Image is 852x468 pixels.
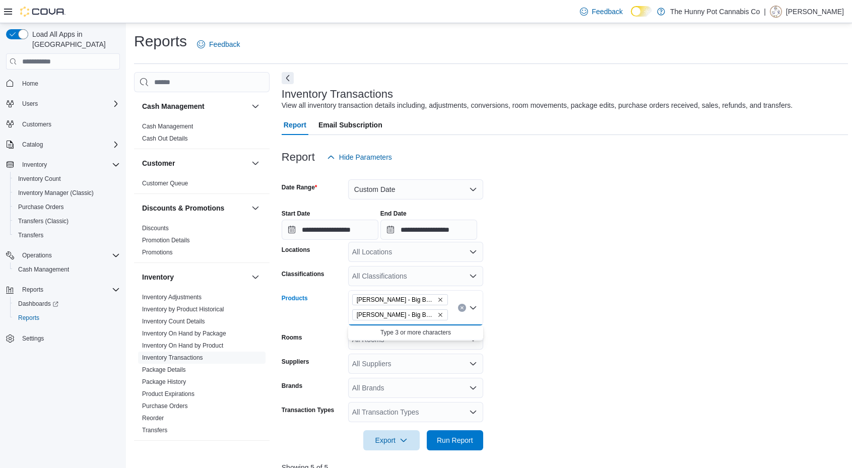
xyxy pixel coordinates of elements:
span: Hide Parameters [339,152,392,162]
span: Transfers [142,426,167,434]
p: The Hunny Pot Cannabis Co [670,6,760,18]
nav: Complex example [6,72,120,372]
a: Transfers [142,427,167,434]
span: Cash Out Details [142,135,188,143]
h3: Inventory [142,272,174,282]
button: Run Report [427,430,483,450]
span: Inventory On Hand by Product [142,342,223,350]
h3: Cash Management [142,101,205,111]
span: Inventory Count Details [142,317,205,325]
span: Product Expirations [142,390,194,398]
span: Cash Management [142,122,193,130]
button: Purchase Orders [10,200,124,214]
button: Customer [249,157,261,169]
span: [PERSON_NAME] - Big Buddy Indica Pre-Rolls - 2x1g [357,295,435,305]
span: Customers [18,118,120,130]
a: Feedback [576,2,627,22]
label: Suppliers [282,358,309,366]
button: Export [363,430,420,450]
button: Catalog [2,138,124,152]
span: Inventory Count [14,173,120,185]
button: Open list of options [469,408,477,416]
span: Feedback [592,7,623,17]
span: Purchase Orders [18,203,64,211]
span: Reorder [142,414,164,422]
a: Dashboards [14,298,62,310]
button: Customer [142,158,247,168]
span: Reports [18,314,39,322]
a: Cash Management [142,123,193,130]
h1: Reports [134,31,187,51]
button: Inventory [18,159,51,171]
a: Transfers [14,229,47,241]
label: Rooms [282,333,302,342]
span: Export [369,430,414,450]
span: Home [18,77,120,89]
a: Inventory Transactions [142,354,203,361]
p: | [764,6,766,18]
button: Cash Management [142,101,247,111]
a: Inventory Count [14,173,65,185]
span: Catalog [18,139,120,151]
span: Inventory by Product Historical [142,305,224,313]
button: Inventory [249,271,261,283]
span: Operations [18,249,120,261]
span: Inventory [22,161,47,169]
button: Reports [10,311,124,325]
a: Promotion Details [142,237,190,244]
div: View all inventory transaction details including, adjustments, conversions, room movements, packa... [282,100,793,111]
span: Operations [22,251,52,259]
a: Cash Out Details [142,135,188,142]
span: Users [22,100,38,108]
button: Open list of options [469,248,477,256]
button: Transfers (Classic) [10,214,124,228]
button: Open list of options [469,384,477,392]
span: Reports [22,286,43,294]
span: Dashboards [14,298,120,310]
a: Inventory Manager (Classic) [14,187,98,199]
a: Inventory On Hand by Package [142,330,226,337]
span: Buddy Blooms - Big Buddy Sativa Pre-Rolls - 2x1g [352,309,448,320]
a: Inventory Count Details [142,318,205,325]
a: Transfers (Classic) [14,215,73,227]
button: Open list of options [469,272,477,280]
span: Users [18,98,120,110]
label: Brands [282,382,302,390]
button: Reports [18,284,47,296]
span: Report [284,115,306,135]
span: Inventory Manager (Classic) [18,189,94,197]
button: Clear input [458,304,466,312]
span: Promotions [142,248,173,256]
span: Package Details [142,366,186,374]
label: End Date [380,210,407,218]
a: Inventory On Hand by Product [142,342,223,349]
div: Discounts & Promotions [134,222,270,262]
h3: Customer [142,158,175,168]
button: Catalog [18,139,47,151]
span: Buddy Blooms - Big Buddy Indica Pre-Rolls - 2x1g [352,294,448,305]
span: Transfers (Classic) [18,217,69,225]
a: Settings [18,332,48,345]
a: Inventory Adjustments [142,294,202,301]
span: Catalog [22,141,43,149]
a: Dashboards [10,297,124,311]
span: Run Report [437,435,473,445]
button: Home [2,76,124,90]
button: Discounts & Promotions [142,203,247,213]
span: Cash Management [14,263,120,276]
span: [PERSON_NAME] - Big Buddy Sativa Pre-Rolls - 2x1g [357,310,435,320]
p: [PERSON_NAME] [786,6,844,18]
button: Hide Parameters [323,147,396,167]
span: Inventory Transactions [142,354,203,362]
h3: Inventory Transactions [282,88,393,100]
button: Customers [2,117,124,131]
a: Package Details [142,366,186,373]
span: Dashboards [18,300,58,308]
button: Type 3 or more characters [348,325,483,340]
button: Open list of options [469,360,477,368]
button: Close list of options [469,304,477,312]
a: Package History [142,378,186,385]
span: Settings [22,335,44,343]
span: Inventory On Hand by Package [142,329,226,338]
a: Purchase Orders [14,201,68,213]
